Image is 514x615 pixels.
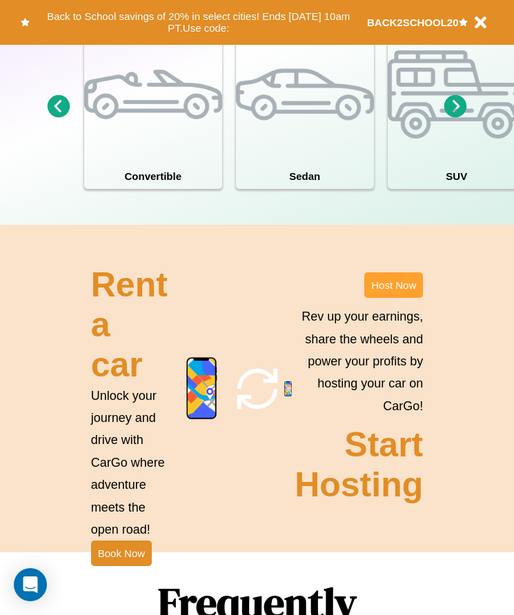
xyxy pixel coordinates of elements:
img: phone [284,381,292,396]
b: BACK2SCHOOL20 [367,17,459,28]
h2: Rent a car [91,265,171,385]
div: Open Intercom Messenger [14,568,47,601]
img: phone [186,357,217,420]
h4: Convertible [84,163,222,189]
button: Host Now [364,272,423,298]
button: Book Now [91,541,152,566]
p: Rev up your earnings, share the wheels and power your profits by hosting your car on CarGo! [295,305,423,417]
h2: Start Hosting [295,425,423,505]
button: Back to School savings of 20% in select cities! Ends [DATE] 10am PT.Use code: [30,7,367,38]
p: Unlock your journey and drive with CarGo where adventure meets the open road! [91,385,171,541]
h4: Sedan [236,163,374,189]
